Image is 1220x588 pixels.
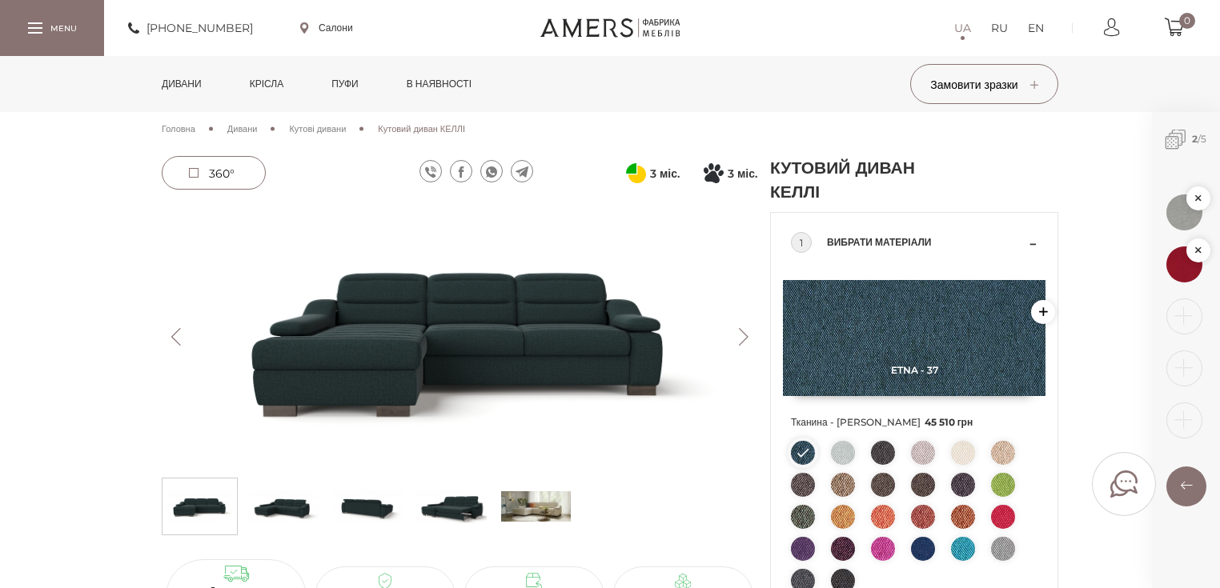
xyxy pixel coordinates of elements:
span: Дивани [227,123,258,134]
img: Кутовий диван КЕЛЛІ s-1 [249,482,319,530]
div: 1 [791,232,812,253]
span: Тканина - [PERSON_NAME] [791,412,1037,433]
span: Замовити зразки [930,78,1037,92]
span: 45 510 грн [925,416,973,428]
a: whatsapp [480,160,503,182]
svg: Оплата частинами від ПриватБанку [626,163,646,183]
button: Previous [162,328,190,346]
a: [PHONE_NUMBER] [128,18,253,38]
a: viber [419,160,442,182]
h1: Кутовий диван КЕЛЛІ [770,156,954,204]
span: 360° [209,166,235,181]
a: telegram [511,160,533,182]
b: 2 [1192,133,1198,145]
a: Дивани [227,122,258,136]
span: 3 міс. [728,164,757,183]
a: 360° [162,156,266,190]
img: 1576662562.jpg [1166,246,1202,282]
button: Замовити зразки [910,64,1058,104]
span: Головна [162,123,195,134]
a: EN [1028,18,1044,38]
span: / [1152,112,1220,167]
span: 3 міс. [650,164,680,183]
button: Next [729,328,757,346]
a: Головна [162,122,195,136]
img: Кутовий диван КЕЛЛІ s-0 [165,482,235,530]
span: Вибрати матеріали [827,233,1025,252]
a: Пуфи [319,56,371,112]
img: Кутовий диван КЕЛЛІ s-3 [417,482,487,530]
a: UA [954,18,971,38]
span: Кутові дивани [289,123,346,134]
img: Etna - 37 [783,280,1045,396]
a: в наявності [395,56,484,112]
a: Крісла [238,56,295,112]
img: s_ [501,482,571,530]
img: Кутовий диван КЕЛЛІ -0 [162,204,757,470]
svg: Покупка частинами від Монобанку [704,163,724,183]
span: 0 [1179,13,1195,29]
a: Кутові дивани [289,122,346,136]
img: 1576664823.jpg [1166,194,1202,230]
a: RU [991,18,1008,38]
span: 5 [1201,133,1206,145]
img: Кутовий диван КЕЛЛІ s-2 [333,482,403,530]
a: Дивани [150,56,214,112]
span: Etna - 37 [783,364,1045,376]
a: facebook [450,160,472,182]
a: Салони [300,21,353,35]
